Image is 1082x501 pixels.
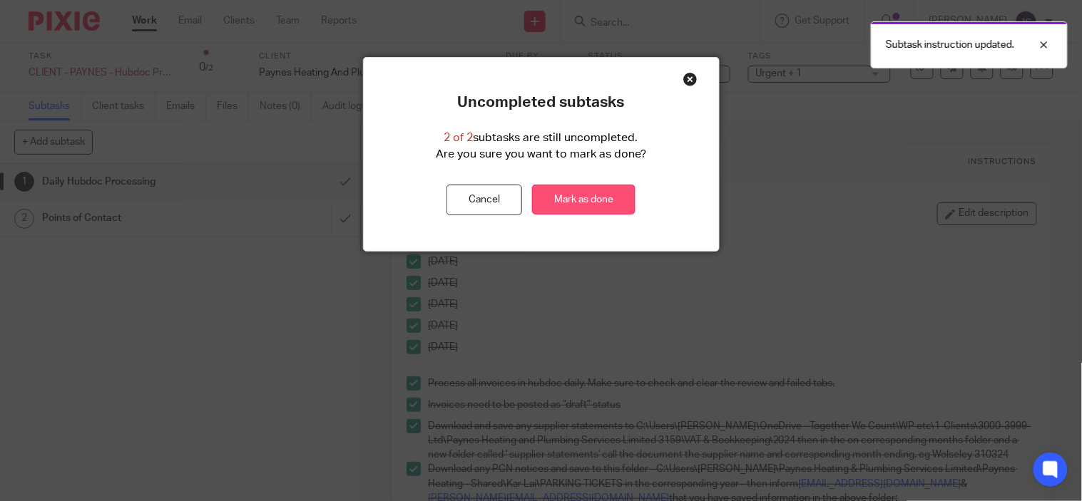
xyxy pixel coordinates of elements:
div: Close this dialog window [683,72,698,86]
p: Are you sure you want to mark as done? [436,146,646,162]
a: Mark as done [532,185,636,215]
span: 2 of 2 [444,132,474,143]
p: subtasks are still uncompleted. [444,130,638,146]
p: Subtask instruction updated. [886,38,1014,52]
button: Cancel [446,185,522,215]
p: Uncompleted subtasks [458,93,625,112]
